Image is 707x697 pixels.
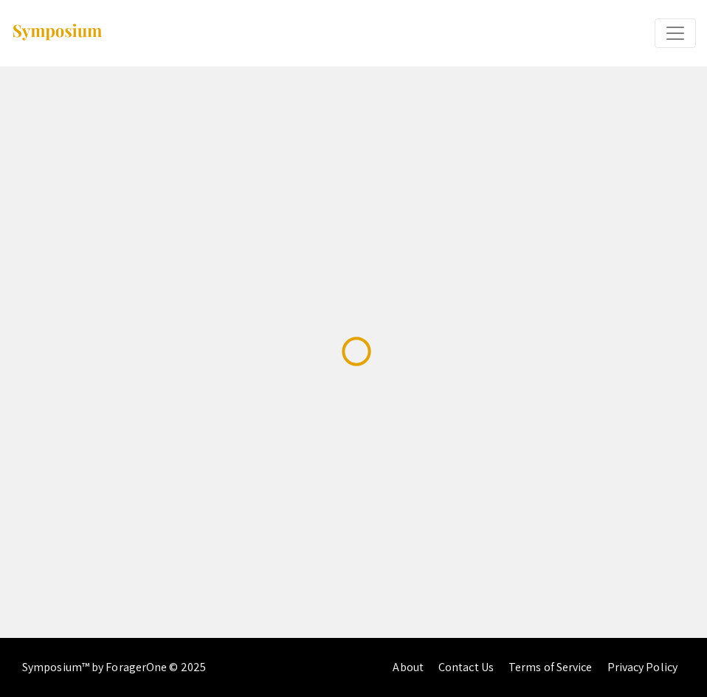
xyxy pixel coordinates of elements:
a: Contact Us [438,659,494,675]
a: About [393,659,424,675]
div: Symposium™ by ForagerOne © 2025 [22,638,206,697]
a: Privacy Policy [607,659,677,675]
img: Symposium by ForagerOne [11,23,103,43]
button: Expand or Collapse Menu [655,18,696,48]
a: Terms of Service [508,659,593,675]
